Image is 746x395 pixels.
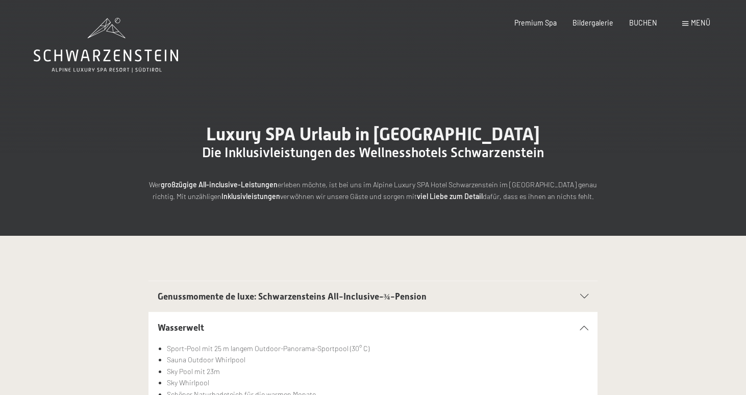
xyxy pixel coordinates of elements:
[514,18,557,27] a: Premium Spa
[206,124,540,144] span: Luxury SPA Urlaub in [GEOGRAPHIC_DATA]
[167,343,589,355] li: Sport-Pool mit 25 m langem Outdoor-Panorama-Sportpool (30° C)
[417,192,483,201] strong: viel Liebe zum Detail
[167,377,589,389] li: Sky Whirlpool
[167,354,589,366] li: Sauna Outdoor Whirlpool
[167,366,589,378] li: Sky Pool mit 23m
[221,192,280,201] strong: Inklusivleistungen
[148,179,598,202] p: Wer erleben möchte, ist bei uns im Alpine Luxury SPA Hotel Schwarzenstein im [GEOGRAPHIC_DATA] ge...
[691,18,710,27] span: Menü
[629,18,657,27] a: BUCHEN
[161,180,278,189] strong: großzügige All-inclusive-Leistungen
[573,18,613,27] a: Bildergalerie
[158,323,204,333] span: Wasserwelt
[202,145,544,160] span: Die Inklusivleistungen des Wellnesshotels Schwarzenstein
[158,291,427,302] span: Genussmomente de luxe: Schwarzensteins All-Inclusive-¾-Pension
